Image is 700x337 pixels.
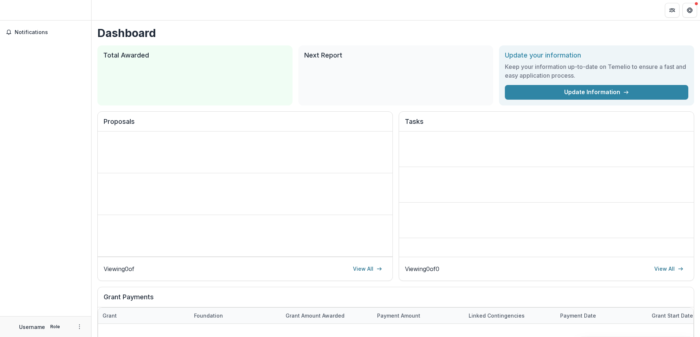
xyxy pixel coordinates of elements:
[682,3,697,18] button: Get Help
[97,26,694,40] h1: Dashboard
[650,263,688,275] a: View All
[349,263,387,275] a: View All
[19,323,45,331] p: Username
[505,51,688,59] h2: Update your information
[103,51,287,59] h2: Total Awarded
[104,118,387,132] h2: Proposals
[15,29,85,36] span: Notifications
[665,3,679,18] button: Partners
[505,62,688,80] h3: Keep your information up-to-date on Temelio to ensure a fast and easy application process.
[75,322,84,331] button: More
[304,51,488,59] h2: Next Report
[48,323,62,330] p: Role
[104,293,688,307] h2: Grant Payments
[405,264,439,273] p: Viewing 0 of 0
[3,26,88,38] button: Notifications
[405,118,688,132] h2: Tasks
[505,85,688,100] a: Update Information
[104,264,134,273] p: Viewing 0 of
